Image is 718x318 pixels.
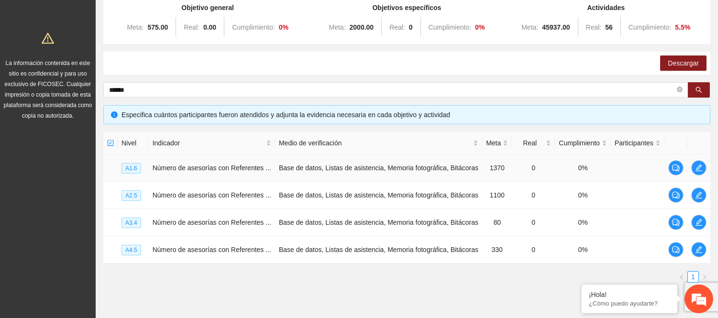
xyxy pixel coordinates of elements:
[153,191,271,199] span: Número de asesorías con Referentes ...
[153,246,271,253] span: Número de asesorías con Referentes ...
[516,138,544,148] span: Real
[660,55,707,71] button: Descargar
[589,300,670,307] p: ¿Cómo puedo ayudarte?
[111,111,118,118] span: info-circle
[699,271,710,283] button: right
[702,274,707,280] span: right
[279,23,288,31] strong: 0 %
[482,182,512,209] td: 1100
[691,187,707,203] button: edit
[232,23,275,31] span: Cumplimiento:
[373,4,442,11] strong: Objetivos específicos
[275,132,482,154] th: Medio de verificación
[691,242,707,257] button: edit
[589,291,670,298] div: ¡Hola!
[555,132,611,154] th: Cumplimiento
[107,140,114,146] span: check-square
[611,132,664,154] th: Participantes
[482,132,512,154] th: Meta
[482,154,512,182] td: 1370
[50,49,161,61] div: Chatee con nosotros ahora
[149,132,275,154] th: Indicador
[692,246,706,253] span: edit
[615,138,653,148] span: Participantes
[668,160,684,175] button: comment
[275,209,482,236] td: Base de datos, Listas de asistencia, Memoria fotográfica, Bitácoras
[668,215,684,230] button: comment
[157,5,180,28] div: Minimizar ventana de chat en vivo
[482,209,512,236] td: 80
[275,154,482,182] td: Base de datos, Listas de asistencia, Memoria fotográfica, Bitácoras
[699,271,710,283] li: Next Page
[555,209,611,236] td: 0%
[5,214,182,248] textarea: Escriba su mensaje y pulse “Intro”
[512,132,555,154] th: Real
[153,219,271,226] span: Número de asesorías con Referentes ...
[389,23,405,31] span: Real:
[153,138,264,148] span: Indicador
[42,32,54,44] span: warning
[676,271,687,283] button: left
[688,272,698,282] a: 1
[203,23,216,31] strong: 0.00
[147,23,168,31] strong: 575.00
[275,182,482,209] td: Base de datos, Listas de asistencia, Memoria fotográfica, Bitácoras
[559,138,600,148] span: Cumplimiento
[676,271,687,283] li: Previous Page
[482,236,512,263] td: 330
[668,242,684,257] button: comment
[668,187,684,203] button: comment
[629,23,671,31] span: Cumplimiento:
[687,271,699,283] li: 1
[122,163,141,174] span: A1.6
[692,191,706,199] span: edit
[329,23,346,31] span: Meta:
[691,215,707,230] button: edit
[692,219,706,226] span: edit
[675,23,690,31] strong: 5.5 %
[429,23,471,31] span: Cumplimiento:
[688,82,710,98] button: search
[555,236,611,263] td: 0%
[275,236,482,263] td: Base de datos, Listas de asistencia, Memoria fotográfica, Bitácoras
[542,23,570,31] strong: 45937.00
[184,23,199,31] span: Real:
[692,164,706,172] span: edit
[279,138,471,148] span: Medio de verificación
[521,23,538,31] span: Meta:
[587,4,625,11] strong: Actividades
[555,154,611,182] td: 0%
[118,132,149,154] th: Nivel
[122,110,703,120] div: Especifica cuántos participantes fueron atendidos y adjunta la evidencia necesaria en cada objeti...
[409,23,413,31] strong: 0
[122,218,141,228] span: A3.4
[696,87,702,94] span: search
[122,190,141,201] span: A2.5
[475,23,485,31] strong: 0 %
[679,274,685,280] span: left
[677,87,683,92] span: close-circle
[512,154,555,182] td: 0
[127,23,144,31] span: Meta:
[4,60,92,119] span: La información contenida en este sitio es confidencial y para uso exclusivo de FICOSEC. Cualquier...
[668,58,699,68] span: Descargar
[677,86,683,95] span: close-circle
[512,209,555,236] td: 0
[586,23,602,31] span: Real:
[512,236,555,263] td: 0
[486,138,501,148] span: Meta
[555,182,611,209] td: 0%
[181,4,234,11] strong: Objetivo general
[512,182,555,209] td: 0
[605,23,613,31] strong: 56
[691,160,707,175] button: edit
[55,104,132,201] span: Estamos en línea.
[153,164,271,172] span: Número de asesorías con Referentes ...
[350,23,374,31] strong: 2000.00
[122,245,141,255] span: A4.5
